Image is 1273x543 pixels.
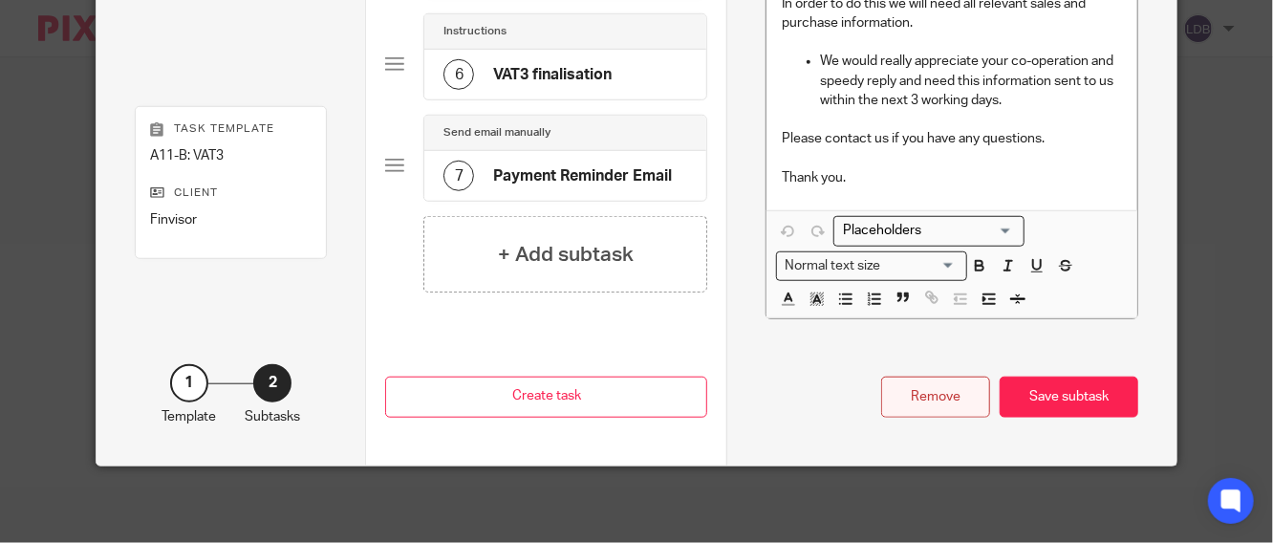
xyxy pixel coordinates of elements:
div: 2 [253,364,291,402]
div: 6 [443,59,474,90]
div: Placeholders [833,216,1025,246]
p: Template [162,407,216,426]
button: Create task [385,377,707,418]
div: Text styles [776,251,967,281]
p: Finvisor [150,210,313,229]
h4: VAT3 finalisation [493,65,612,85]
div: Save subtask [1000,377,1138,418]
p: Thank you. [782,168,1122,187]
p: Task template [150,121,313,137]
div: 1 [170,364,208,402]
p: Subtasks [245,407,300,426]
p: A11-B: VAT3 [150,146,313,165]
span: Normal text size [781,256,885,276]
p: Client [150,185,313,201]
p: We would really appreciate your co-operation and speedy reply and need this information sent to u... [820,52,1122,110]
h4: Payment Reminder Email [493,166,672,186]
div: 7 [443,161,474,191]
div: Search for option [833,216,1025,246]
input: Search for option [836,221,1013,241]
h4: Instructions [443,24,507,39]
p: Please contact us if you have any questions. [782,129,1122,148]
div: Remove [881,377,990,418]
input: Search for option [887,256,956,276]
div: Search for option [776,251,967,281]
h4: + Add subtask [498,240,634,270]
h4: Send email manually [443,125,550,141]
